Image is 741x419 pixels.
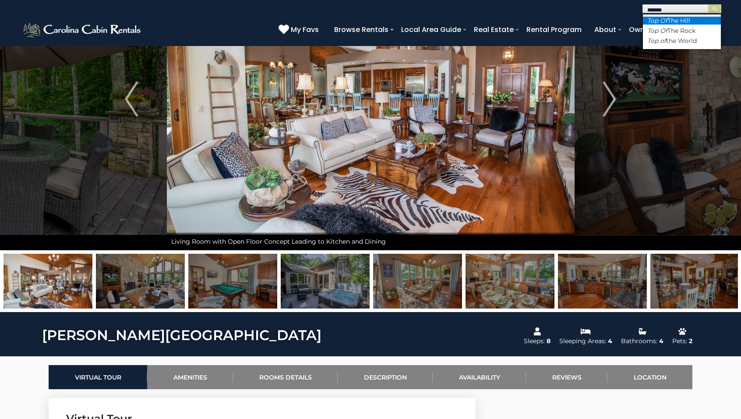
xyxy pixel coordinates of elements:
[625,22,677,37] a: Owner Login
[281,254,370,309] img: 163264941
[4,254,92,309] img: 163264947
[49,365,147,389] a: Virtual Tour
[603,82,616,117] img: arrow
[647,17,667,25] em: Top Of
[647,37,666,45] em: Top of
[647,27,667,35] em: Top Of
[466,254,554,309] img: 163264956
[643,17,721,25] li: The Hill
[167,233,575,250] div: Living Room with Open Floor Concept Leading to Kitchen and Dining
[433,365,526,389] a: Availability
[590,22,621,37] a: About
[96,254,185,309] img: 163264950
[279,24,321,36] a: My Favs
[526,365,607,389] a: Reviews
[522,22,586,37] a: Rental Program
[643,27,721,35] li: The Rock
[188,254,277,309] img: 163264955
[330,22,393,37] a: Browse Rentals
[643,37,721,45] li: the World
[147,365,233,389] a: Amenities
[607,365,692,389] a: Location
[397,22,466,37] a: Local Area Guide
[558,254,647,309] img: 163264957
[373,254,462,309] img: 163264944
[22,21,143,39] img: White-1-2.png
[469,22,518,37] a: Real Estate
[291,24,319,35] span: My Favs
[650,254,739,309] img: 163264948
[125,82,138,117] img: arrow
[338,365,433,389] a: Description
[233,365,338,389] a: Rooms Details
